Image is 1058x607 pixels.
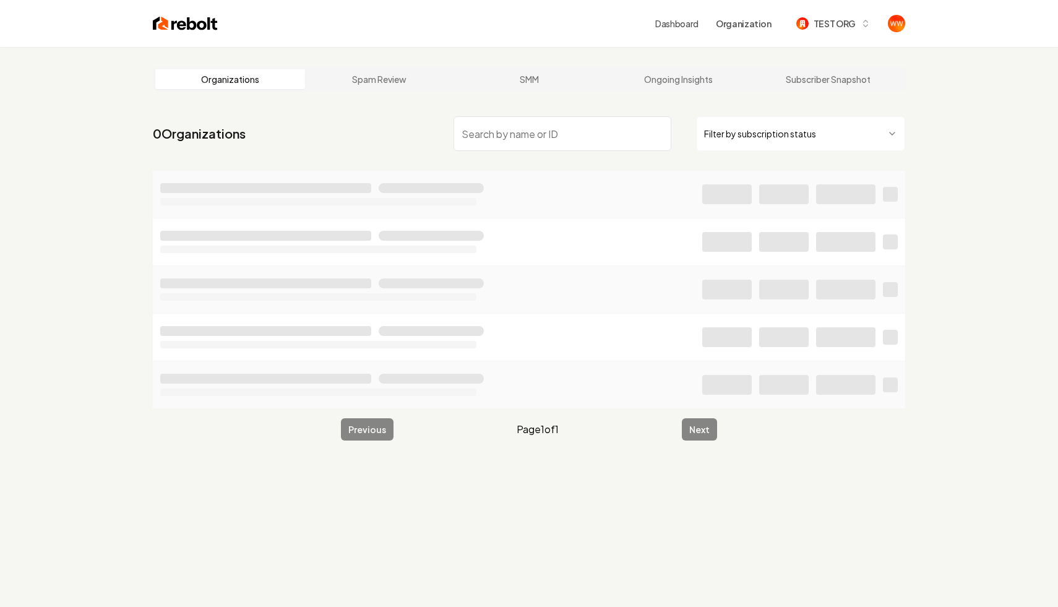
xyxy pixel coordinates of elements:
[454,69,604,89] a: SMM
[153,15,218,32] img: Rebolt Logo
[888,15,905,32] button: Open user button
[604,69,754,89] a: Ongoing Insights
[155,69,305,89] a: Organizations
[655,17,699,30] a: Dashboard
[708,12,779,35] button: Organization
[153,125,246,142] a: 0Organizations
[753,69,903,89] a: Subscriber Snapshot
[305,69,455,89] a: Spam Review
[517,422,559,437] span: Page 1 of 1
[814,17,856,30] span: TEST ORG
[454,116,671,151] input: Search by name or ID
[888,15,905,32] img: Will Wallace
[796,17,809,30] img: TEST ORG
